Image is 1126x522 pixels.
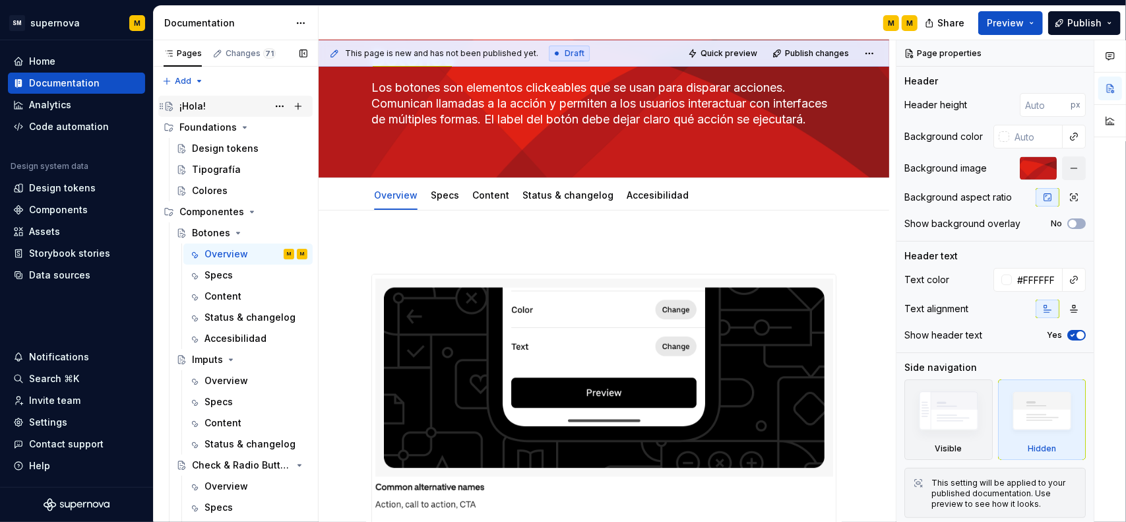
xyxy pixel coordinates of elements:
div: Accesibilidad [204,332,266,345]
button: Help [8,455,145,476]
a: Specs [431,189,459,201]
button: Notifications [8,346,145,368]
div: SM [9,15,25,31]
input: Auto [1020,93,1071,117]
button: Search ⌘K [8,368,145,389]
a: Status & changelog [183,434,313,455]
div: Hidden [998,379,1086,460]
div: Botones [192,226,230,240]
a: Content [183,286,313,307]
a: Tipografía [171,159,313,180]
div: Storybook stories [29,247,110,260]
span: Draft [565,48,584,59]
a: OverviewMM [183,244,313,265]
div: Specs [204,395,233,408]
a: Status & changelog [522,189,613,201]
div: Design tokens [29,181,96,195]
a: Check & Radio Buttons [171,455,313,476]
div: Componentes [179,205,244,218]
a: Assets [8,221,145,242]
a: Colores [171,180,313,201]
a: Botones [171,222,313,244]
span: 71 [263,48,276,59]
span: This page is new and has not been published yet. [345,48,538,59]
div: Text color [904,273,949,286]
div: Status & changelog [204,311,296,324]
label: No [1051,218,1062,229]
div: Check & Radio Buttons [192,459,292,472]
a: Overview [183,476,313,497]
input: Auto [1009,125,1063,148]
div: M [287,247,291,261]
button: Preview [978,11,1043,35]
a: Accesibilidad [627,189,689,201]
span: Publish changes [785,48,849,59]
a: Status & changelog [183,307,313,328]
a: Specs [183,391,313,412]
div: Componentes [158,201,313,222]
a: Imputs [171,349,313,370]
div: Code automation [29,120,109,133]
div: Analytics [29,98,71,112]
span: Quick preview [701,48,757,59]
a: Analytics [8,94,145,115]
div: M [134,18,141,28]
div: Background aspect ratio [904,191,1012,204]
a: Documentation [8,73,145,94]
div: Show background overlay [904,217,1020,230]
a: Content [472,189,509,201]
span: Share [937,16,964,30]
div: Text alignment [904,302,968,315]
div: Background color [904,130,983,143]
div: Documentation [164,16,289,30]
div: ¡Hola! [179,100,206,113]
a: Settings [8,412,145,433]
a: Overview [183,370,313,391]
div: Search ⌘K [29,372,79,385]
button: SMsupernovaM [3,9,150,37]
div: Documentation [29,77,100,90]
button: Publish [1048,11,1121,35]
a: Components [8,199,145,220]
a: ¡Hola! [158,96,313,117]
div: Overview [204,247,248,261]
span: Add [175,76,191,86]
div: Overview [369,181,423,209]
a: Accesibilidad [183,328,313,349]
a: Specs [183,265,313,286]
div: Design system data [11,161,88,172]
div: Foundations [158,117,313,138]
div: Visible [935,443,962,454]
div: M [888,18,894,28]
div: M [906,18,913,28]
div: Visible [904,379,993,460]
div: Colores [192,184,228,197]
a: Overview [374,189,418,201]
div: Invite team [29,394,80,407]
div: Imputs [192,353,223,366]
label: Yes [1047,330,1062,341]
div: Content [204,416,241,430]
div: Settings [29,416,67,429]
div: Tipografía [192,163,241,176]
input: Auto [1012,268,1063,292]
div: Status & changelog [517,181,619,209]
a: Design tokens [8,178,145,199]
div: Show header text [904,329,982,342]
a: Content [183,412,313,434]
div: Header text [904,249,958,263]
div: Overview [204,480,248,493]
div: supernova [30,16,80,30]
div: Specs [425,181,464,209]
span: Publish [1067,16,1102,30]
div: Components [29,203,88,216]
div: Foundations [179,121,237,134]
div: Accesibilidad [621,181,694,209]
button: Publish changes [768,44,855,63]
a: Supernova Logo [44,498,109,511]
a: Storybook stories [8,243,145,264]
div: Contact support [29,438,104,451]
div: Help [29,459,50,473]
div: Specs [204,501,233,514]
textarea: Los botones son elementos clickeables que se usan para disparar acciones. Comunican llamadas a la... [369,77,834,146]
